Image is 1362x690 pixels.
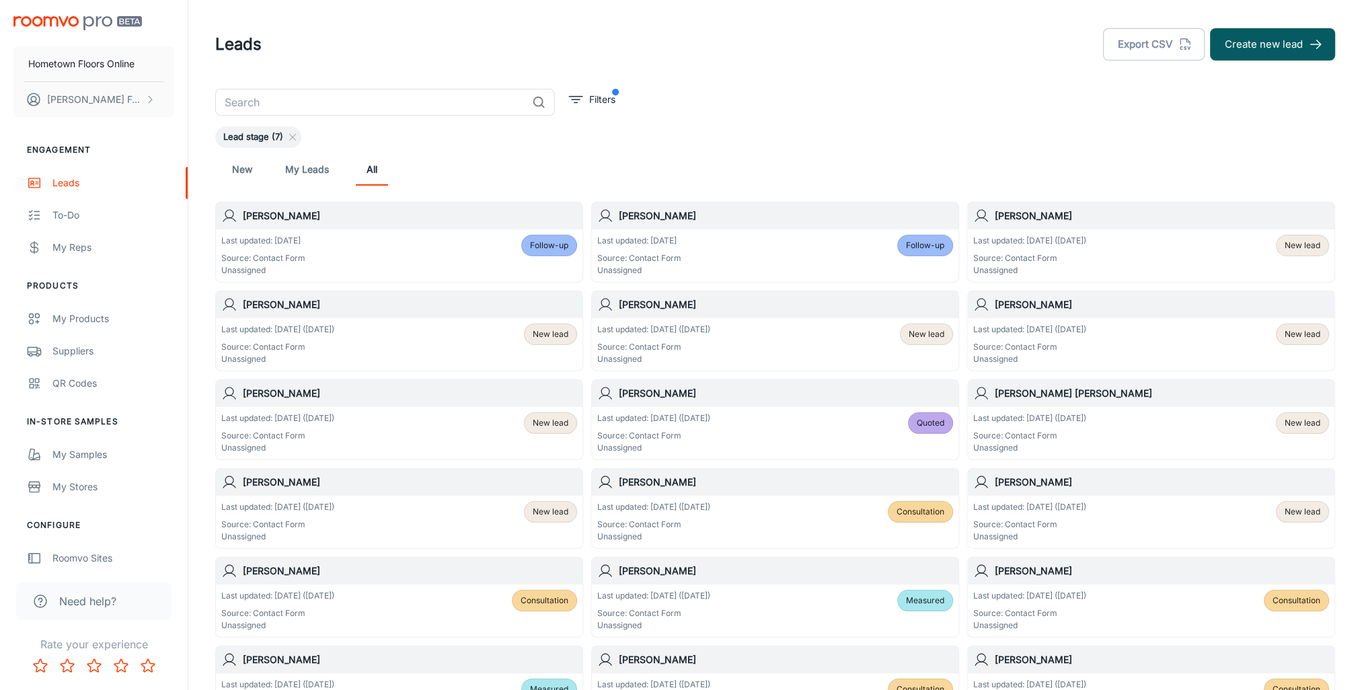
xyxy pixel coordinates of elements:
span: New lead [1285,417,1320,429]
p: Unassigned [597,264,681,276]
p: Last updated: [DATE] ([DATE]) [597,412,710,424]
a: My Leads [285,153,329,186]
p: Source: Contact Form [597,519,710,531]
h6: [PERSON_NAME] [243,386,577,401]
h6: [PERSON_NAME] [619,475,953,490]
h6: [PERSON_NAME] [619,386,953,401]
p: [PERSON_NAME] Foulon [47,92,142,107]
h6: [PERSON_NAME] [243,208,577,223]
p: Last updated: [DATE] ([DATE]) [221,412,334,424]
p: Source: Contact Form [973,519,1086,531]
span: Consultation [897,506,944,518]
div: QR Codes [52,376,174,391]
button: Rate 5 star [135,652,161,679]
div: Lead stage (7) [215,126,301,148]
a: [PERSON_NAME]Last updated: [DATE] ([DATE])Source: Contact FormUnassignedNew lead [967,291,1335,371]
h1: Leads [215,32,262,56]
a: [PERSON_NAME]Last updated: [DATE] ([DATE])Source: Contact FormUnassignedMeasured [591,557,959,638]
div: My Products [52,311,174,326]
span: New lead [533,328,568,340]
p: Source: Contact Form [221,519,334,531]
span: Consultation [1273,595,1320,607]
p: Last updated: [DATE] ([DATE]) [973,412,1086,424]
button: Rate 1 star [27,652,54,679]
div: Leads [52,176,174,190]
p: Source: Contact Form [221,430,334,442]
p: Source: Contact Form [597,252,681,264]
h6: [PERSON_NAME] [995,564,1329,578]
p: Last updated: [DATE] ([DATE]) [973,323,1086,336]
span: Follow-up [906,239,944,252]
h6: [PERSON_NAME] [995,208,1329,223]
p: Source: Contact Form [221,607,334,619]
span: Follow-up [530,239,568,252]
p: Unassigned [221,353,334,365]
p: Unassigned [597,531,710,543]
p: Last updated: [DATE] ([DATE]) [221,501,334,513]
p: Source: Contact Form [973,607,1086,619]
div: Suppliers [52,344,174,358]
p: Source: Contact Form [597,607,710,619]
p: Source: Contact Form [973,252,1086,264]
p: Unassigned [221,264,305,276]
h6: [PERSON_NAME] [619,652,953,667]
p: Last updated: [DATE] ([DATE]) [973,235,1086,247]
a: [PERSON_NAME]Last updated: [DATE]Source: Contact FormUnassignedFollow-up [591,202,959,282]
a: [PERSON_NAME]Last updated: [DATE] ([DATE])Source: Contact FormUnassignedNew lead [967,202,1335,282]
p: Unassigned [973,442,1086,454]
p: Source: Contact Form [221,252,305,264]
span: Consultation [521,595,568,607]
h6: [PERSON_NAME] [243,297,577,312]
p: Unassigned [597,619,710,631]
span: New lead [533,417,568,429]
a: [PERSON_NAME]Last updated: [DATE] ([DATE])Source: Contact FormUnassignedNew lead [591,291,959,371]
p: Unassigned [973,264,1086,276]
h6: [PERSON_NAME] [243,475,577,490]
a: [PERSON_NAME]Last updated: [DATE] ([DATE])Source: Contact FormUnassignedNew lead [215,291,583,371]
button: Export CSV [1103,28,1205,61]
p: Source: Contact Form [973,341,1086,353]
button: Hometown Floors Online [13,46,174,81]
p: Unassigned [973,619,1086,631]
p: Unassigned [597,442,710,454]
span: New lead [909,328,944,340]
p: Source: Contact Form [221,341,334,353]
a: [PERSON_NAME] [PERSON_NAME]Last updated: [DATE] ([DATE])Source: Contact FormUnassignedNew lead [967,379,1335,460]
p: Last updated: [DATE] ([DATE]) [973,501,1086,513]
a: [PERSON_NAME]Last updated: [DATE] ([DATE])Source: Contact FormUnassignedConsultation [967,557,1335,638]
button: [PERSON_NAME] Foulon [13,82,174,117]
p: Last updated: [DATE] ([DATE]) [221,590,334,602]
p: Source: Contact Form [597,430,710,442]
span: Measured [906,595,944,607]
p: Last updated: [DATE] ([DATE]) [597,501,710,513]
a: All [356,153,388,186]
span: New lead [1285,239,1320,252]
p: Last updated: [DATE] ([DATE]) [973,590,1086,602]
h6: [PERSON_NAME] [995,297,1329,312]
a: [PERSON_NAME]Last updated: [DATE] ([DATE])Source: Contact FormUnassignedNew lead [967,468,1335,549]
a: New [226,153,258,186]
span: Lead stage (7) [215,130,291,144]
p: Unassigned [221,442,334,454]
h6: [PERSON_NAME] [PERSON_NAME] [995,386,1329,401]
p: Unassigned [973,531,1086,543]
h6: [PERSON_NAME] [619,564,953,578]
p: Source: Contact Form [597,341,710,353]
a: [PERSON_NAME]Last updated: [DATE]Source: Contact FormUnassignedFollow-up [215,202,583,282]
button: Rate 4 star [108,652,135,679]
p: Unassigned [597,353,710,365]
div: Roomvo Sites [52,551,174,566]
p: Last updated: [DATE] ([DATE]) [597,590,710,602]
span: New lead [1285,328,1320,340]
span: New lead [1285,506,1320,518]
div: To-do [52,208,174,223]
a: [PERSON_NAME]Last updated: [DATE] ([DATE])Source: Contact FormUnassignedNew lead [215,379,583,460]
h6: [PERSON_NAME] [243,564,577,578]
h6: [PERSON_NAME] [243,652,577,667]
button: Rate 3 star [81,652,108,679]
p: Unassigned [973,353,1086,365]
h6: [PERSON_NAME] [619,208,953,223]
p: Source: Contact Form [973,430,1086,442]
img: Roomvo PRO Beta [13,16,142,30]
p: Unassigned [221,531,334,543]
